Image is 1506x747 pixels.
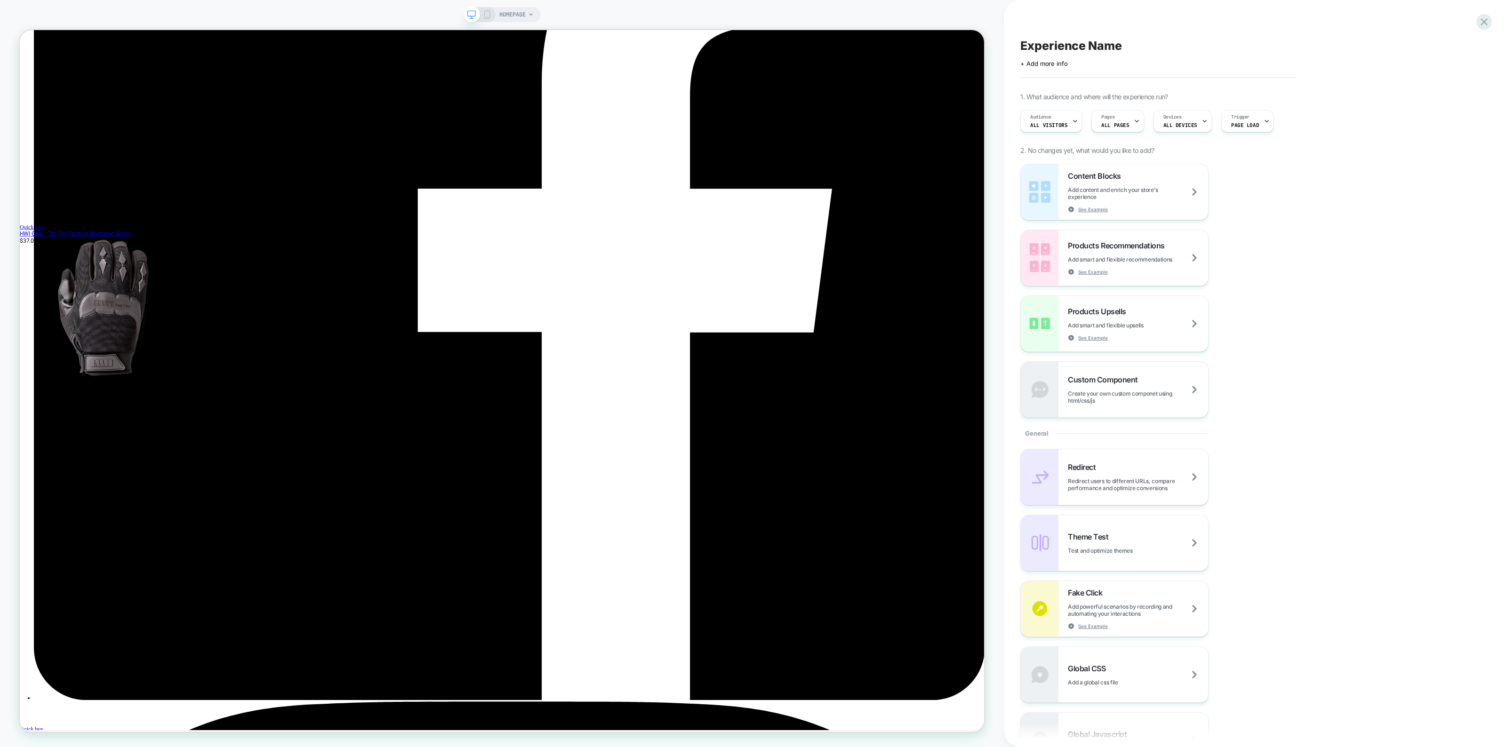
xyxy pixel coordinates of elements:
[1068,322,1167,329] span: Add smart and flexible upsells
[1020,39,1121,53] span: Experience Name
[1078,334,1108,341] span: See Example
[1231,114,1250,120] span: Trigger
[1068,241,1169,250] span: Products Recommendations
[1030,122,1067,128] span: All Visitors
[1068,588,1107,597] span: Fake Click
[1068,462,1100,472] span: Redirect
[1231,122,1259,128] span: Page Load
[1078,206,1108,213] span: See Example
[1068,186,1208,200] span: Add content and enrich your store's experience
[1030,114,1051,120] span: Audience
[1068,730,1131,739] span: Global Javascript
[1068,256,1196,263] span: Add smart and flexible recommendations
[1020,93,1168,101] span: 1. What audience and where will the experience run?
[1068,532,1113,541] span: Theme Test
[1078,623,1108,629] span: See Example
[1163,122,1197,128] span: ALL DEVICES
[1068,477,1208,492] span: Redirect users to different URLs, compare performance and optimize conversions
[1020,60,1067,67] span: + Add more info
[1068,664,1110,673] span: Global CSS
[1101,122,1129,128] span: ALL PAGES
[1068,171,1125,181] span: Content Blocks
[1068,547,1156,554] span: Test and optimize themes
[1020,418,1209,449] div: General
[1068,307,1130,316] span: Products Upsells
[1068,375,1142,384] span: Custom Component
[1020,146,1154,154] span: 2. No changes yet, what would you like to add?
[1101,114,1114,120] span: Pages
[1068,679,1141,686] span: Add a global css file
[499,7,526,22] span: HOMEPAGE
[1068,390,1208,404] span: Create your own custom componet using html/css/js
[1078,269,1108,275] span: See Example
[1068,603,1208,617] span: Add powerful scenarios by recording and automating your interactions
[1163,114,1182,120] span: Devices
